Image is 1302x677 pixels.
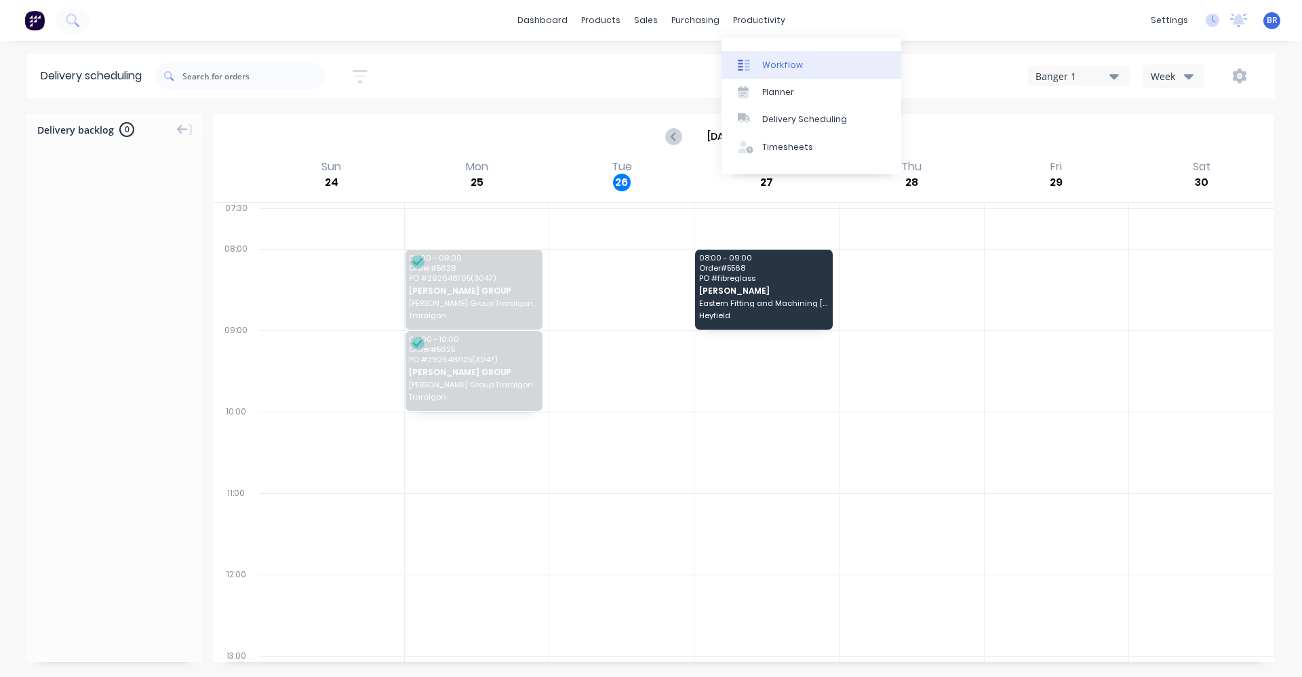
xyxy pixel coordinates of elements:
div: Fri [1046,160,1066,174]
a: dashboard [511,10,574,31]
span: [PERSON_NAME] GROUP [409,286,538,295]
div: Planner [762,86,794,98]
a: Timesheets [722,134,901,161]
div: 08:00 [213,241,259,322]
div: settings [1144,10,1195,31]
div: Week [1151,69,1190,83]
span: Order # 5625 [409,345,538,353]
div: 26 [613,174,631,191]
span: PO # 292648705(3047) [409,274,538,282]
div: 12:00 [213,566,259,648]
span: [PERSON_NAME] GROUP [409,368,538,376]
div: 25 [468,174,486,191]
span: PO # 2926487125(3047) [409,355,538,364]
div: Timesheets [762,141,813,153]
span: Eastern Fitting and Machining [STREET_ADDRESS] [699,299,828,307]
span: [PERSON_NAME] Group Traralgon Branch [STREET_ADDRESS] [409,299,538,307]
a: Delivery Scheduling [722,106,901,133]
button: Banger 1 [1028,66,1130,86]
span: 0 [119,122,134,137]
span: Heyfield [699,311,828,320]
span: Order # 5568 [699,264,828,272]
div: 24 [323,174,340,191]
a: Planner [722,79,901,106]
div: Tue [608,160,636,174]
div: productivity [726,10,792,31]
div: Sun [317,160,345,174]
div: 07:30 [213,200,259,241]
a: Workflow [722,51,901,78]
div: 28 [903,174,920,191]
span: PO # fibreglass [699,274,828,282]
div: 27 [758,174,776,191]
div: 10:00 [213,404,259,485]
div: Sat [1189,160,1215,174]
div: 11:00 [213,485,259,566]
span: 08:00 - 09:00 [409,254,538,262]
span: 09:00 - 10:00 [409,335,538,343]
div: Delivery scheduling [27,54,155,98]
div: Mon [462,160,492,174]
span: Traralgon [409,393,538,401]
img: Factory [24,10,45,31]
span: Order # 5628 [409,264,538,272]
div: 30 [1193,174,1210,191]
div: purchasing [665,10,726,31]
span: Delivery backlog [37,123,114,137]
div: 29 [1048,174,1065,191]
span: Traralgon [409,311,538,320]
span: 08:00 - 09:00 [699,254,828,262]
span: [PERSON_NAME] Group Traralgon Branch [STREET_ADDRESS] [409,381,538,389]
div: Workflow [762,59,803,71]
div: sales [627,10,665,31]
div: Thu [897,160,926,174]
button: Week [1143,64,1204,88]
div: 09:00 [213,322,259,404]
div: Banger 1 [1035,69,1109,83]
span: [PERSON_NAME] [699,286,828,295]
input: Search for orders [182,62,325,90]
div: Delivery Scheduling [762,113,847,125]
div: products [574,10,627,31]
span: BR [1267,14,1278,26]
